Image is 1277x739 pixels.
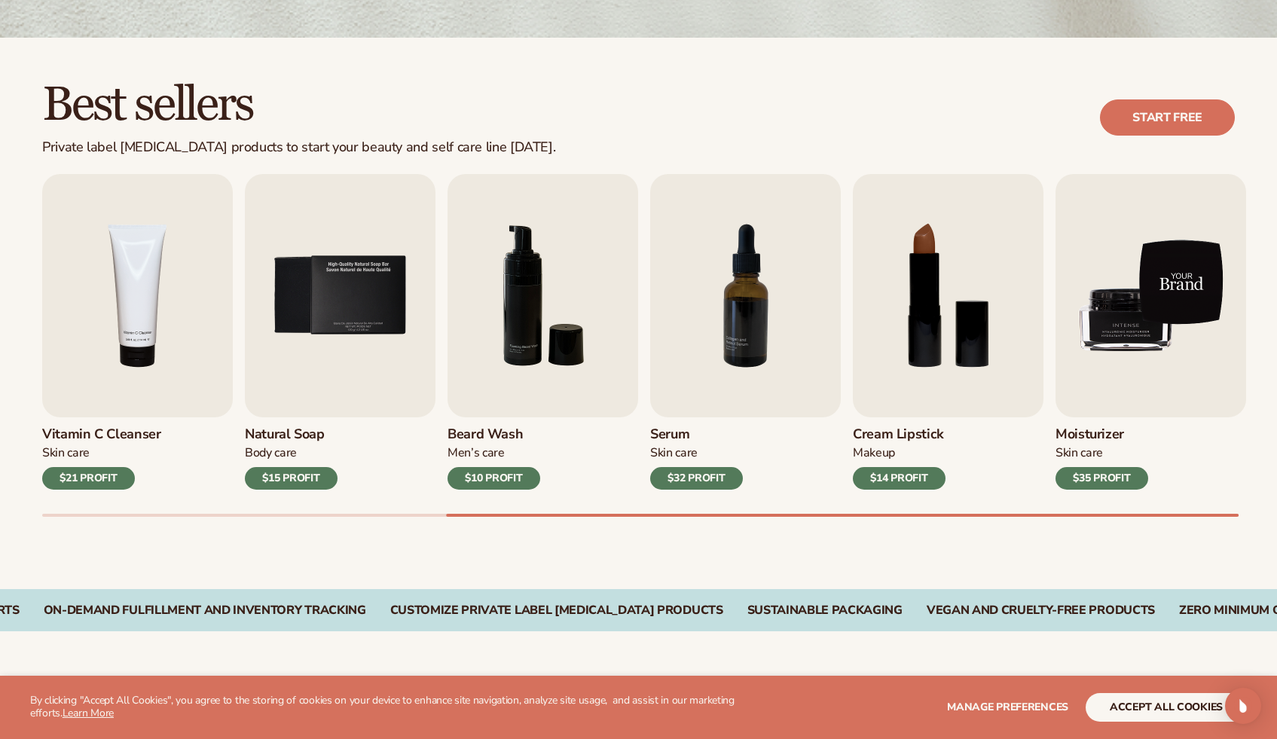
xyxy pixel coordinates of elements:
a: Start free [1100,99,1235,136]
div: $14 PROFIT [853,467,946,490]
div: Skin Care [42,445,161,461]
a: 8 / 9 [853,174,1043,490]
div: CUSTOMIZE PRIVATE LABEL [MEDICAL_DATA] PRODUCTS [390,603,723,618]
div: Private label [MEDICAL_DATA] products to start your beauty and self care line [DATE]. [42,139,555,156]
button: Manage preferences [947,693,1068,722]
div: VEGAN AND CRUELTY-FREE PRODUCTS [927,603,1155,618]
div: Open Intercom Messenger [1225,688,1261,724]
button: accept all cookies [1086,693,1247,722]
div: On-Demand Fulfillment and Inventory Tracking [44,603,366,618]
div: Makeup [853,445,946,461]
a: 9 / 9 [1056,174,1246,490]
div: $21 PROFIT [42,467,135,490]
h3: Vitamin C Cleanser [42,426,161,443]
div: SUSTAINABLE PACKAGING [747,603,903,618]
div: Body Care [245,445,338,461]
a: 4 / 9 [42,174,233,490]
span: Manage preferences [947,700,1068,714]
a: Learn More [63,706,114,720]
div: $35 PROFIT [1056,467,1148,490]
div: $10 PROFIT [448,467,540,490]
p: By clicking "Accept All Cookies", you agree to the storing of cookies on your device to enhance s... [30,695,749,720]
div: Skin Care [650,445,743,461]
div: Men’s Care [448,445,540,461]
a: 5 / 9 [245,174,435,490]
h3: Serum [650,426,743,443]
h3: Natural Soap [245,426,338,443]
h3: Beard Wash [448,426,540,443]
div: Skin Care [1056,445,1148,461]
div: $32 PROFIT [650,467,743,490]
h3: Moisturizer [1056,426,1148,443]
div: $15 PROFIT [245,467,338,490]
img: Shopify Image 10 [1056,174,1246,417]
a: 6 / 9 [448,174,638,490]
a: 7 / 9 [650,174,841,490]
h3: Cream Lipstick [853,426,946,443]
h2: Best sellers [42,80,555,130]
